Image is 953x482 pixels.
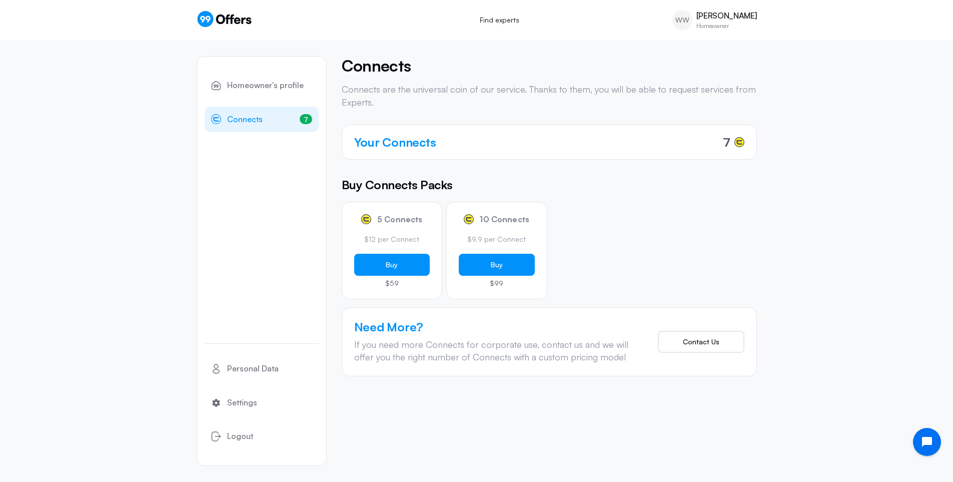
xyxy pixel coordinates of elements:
span: Connects [227,113,263,126]
p: Homeowner [696,23,757,29]
a: Connects7 [205,107,319,133]
button: Contact Us [658,331,744,353]
a: Personal Data [205,356,319,382]
div: If you need more Connects for corporate use, contact us and we will offer you the right number of... [354,338,642,363]
p: $99 [459,280,535,287]
button: Buy [459,254,535,276]
span: 10 Connects [480,215,529,223]
h5: Buy Connects Packs [342,176,757,194]
h4: Connects [342,56,757,75]
p: $59 [354,280,430,287]
h4: Need More? [354,320,642,334]
span: WW [675,15,689,25]
p: Connects are the universal coin of our service. Thanks to them, you will be able to request servi... [342,83,757,108]
span: 5 Connects [377,215,423,223]
p: $9.9 per Connect [459,234,535,244]
p: [PERSON_NAME] [696,11,757,21]
span: Personal Data [227,362,279,375]
p: $12 per Connect [354,234,430,244]
a: Settings [205,390,319,416]
button: Buy [354,254,430,276]
h4: Your Connects [354,133,436,151]
a: Find experts [469,9,530,31]
span: Settings [227,396,257,409]
a: Homeowner’s profile [205,73,319,99]
span: 7 [723,133,730,151]
button: Logout [205,423,319,449]
span: 7 [300,114,312,124]
span: Logout [227,430,253,443]
span: Homeowner’s profile [227,79,304,92]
